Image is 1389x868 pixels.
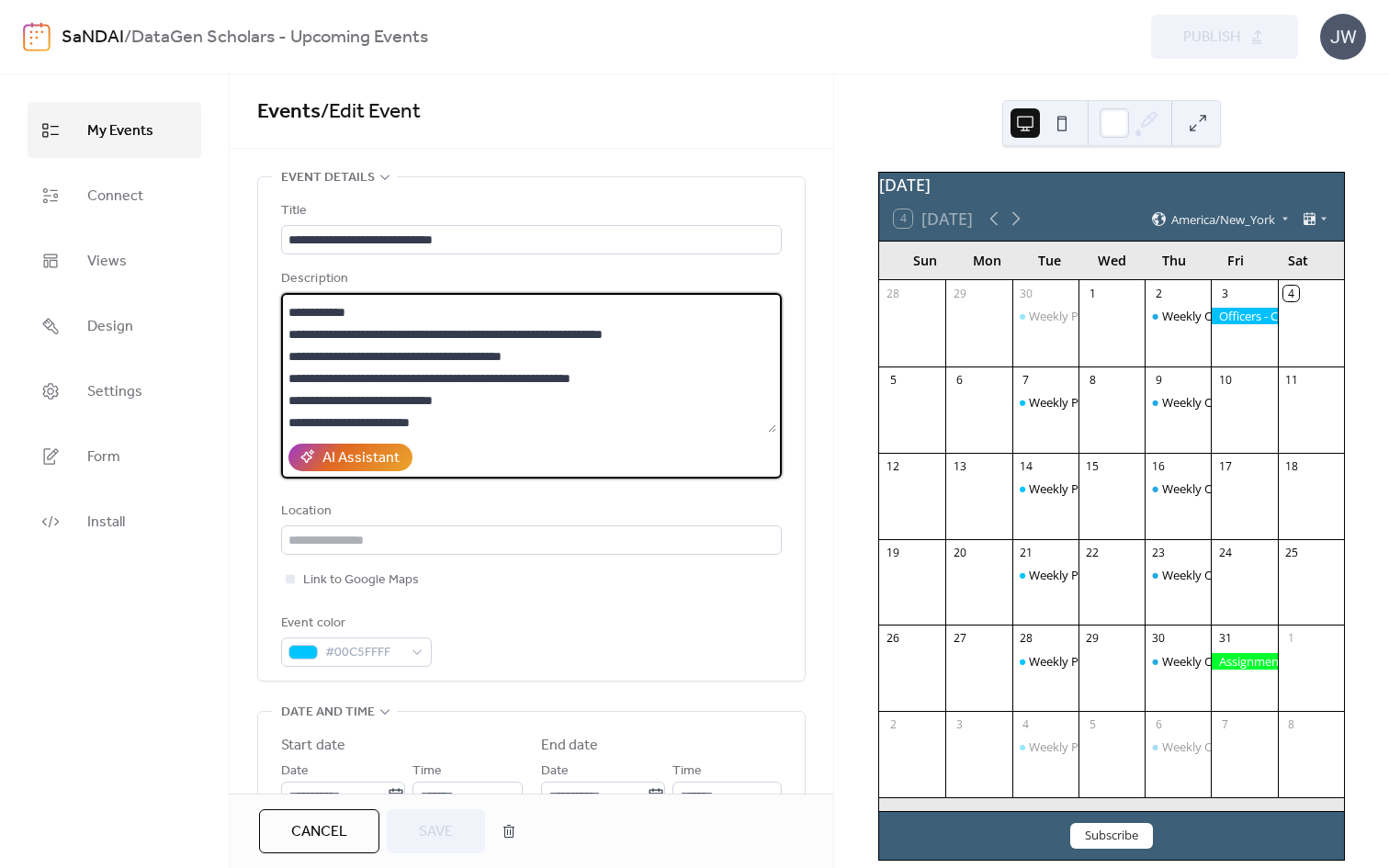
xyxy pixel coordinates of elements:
[1018,631,1033,647] div: 28
[1283,717,1299,733] div: 8
[325,642,402,664] span: #00C5FFFF
[1085,717,1101,733] div: 5
[87,182,143,210] span: Connect
[1029,480,1269,497] div: Weekly Program Meeting - Ethical AI Debate
[281,200,778,222] div: Title
[281,268,778,290] div: Description
[1205,242,1268,279] div: Fri
[257,92,321,132] a: Events
[1151,545,1167,560] div: 23
[1283,286,1299,301] div: 4
[1162,394,1273,411] div: Weekly Office Hours
[87,312,133,341] span: Design
[1029,653,1167,670] div: Weekly Program Meeting
[1267,242,1329,279] div: Sat
[956,242,1019,279] div: Mon
[1162,308,1273,324] div: Weekly Office Hours
[1145,567,1211,583] div: Weekly Office Hours
[87,378,142,406] span: Settings
[259,809,379,853] button: Cancel
[281,167,375,189] span: Event details
[952,458,967,474] div: 13
[1283,631,1299,647] div: 1
[87,247,127,276] span: Views
[288,444,412,471] button: AI Assistant
[28,298,201,354] a: Design
[541,761,569,783] span: Date
[1012,653,1078,670] div: Weekly Program Meeting
[1018,545,1033,560] div: 21
[1012,394,1078,411] div: Weekly Program Meeting
[1012,480,1078,497] div: Weekly Program Meeting - Ethical AI Debate
[886,631,901,647] div: 26
[1085,286,1101,301] div: 1
[952,372,967,388] div: 6
[28,232,201,288] a: Views
[886,372,901,388] div: 5
[124,20,131,55] b: /
[1085,458,1101,474] div: 15
[1162,653,1273,670] div: Weekly Office Hours
[894,242,956,279] div: Sun
[1217,717,1233,733] div: 7
[1145,308,1211,324] div: Weekly Office Hours
[1211,308,1277,324] div: Officers - Complete Set 4 (Gen AI Tool Market Research Micro-job)
[541,735,599,757] div: End date
[1217,545,1233,560] div: 24
[28,428,201,484] a: Form
[1029,308,1216,324] div: Weekly Program Meeting - Kahoot
[1012,308,1078,324] div: Weekly Program Meeting - Kahoot
[1145,653,1211,670] div: Weekly Office Hours
[1018,717,1033,733] div: 4
[321,92,421,132] span: / Edit Event
[281,761,309,783] span: Date
[87,443,120,471] span: Form
[1217,286,1233,301] div: 3
[87,117,153,145] span: My Events
[952,545,967,560] div: 20
[879,173,1344,197] div: [DATE]
[952,286,967,301] div: 29
[1283,545,1299,560] div: 25
[952,631,967,647] div: 27
[1145,738,1211,755] div: Weekly Office Hours
[28,363,201,419] a: Settings
[1029,738,1167,755] div: Weekly Program Meeting
[1217,372,1233,388] div: 10
[672,761,702,783] span: Time
[1217,631,1233,647] div: 31
[87,508,125,536] span: Install
[886,286,901,301] div: 28
[1171,213,1275,225] span: America/New_York
[281,702,375,724] span: Date and time
[281,735,345,757] div: Start date
[28,102,201,158] a: My Events
[1018,286,1033,301] div: 30
[886,458,901,474] div: 12
[1080,242,1143,279] div: Wed
[1029,567,1304,583] div: Weekly Program Meeting - AI-Powered Brainstorm
[1162,738,1273,755] div: Weekly Office Hours
[1151,286,1167,301] div: 2
[1029,394,1167,411] div: Weekly Program Meeting
[1283,372,1299,388] div: 11
[131,20,428,55] b: DataGen Scholars - Upcoming Events
[1151,631,1167,647] div: 30
[412,761,442,783] span: Time
[1217,458,1233,474] div: 17
[1283,458,1299,474] div: 18
[1070,823,1153,849] button: Subscribe
[1151,372,1167,388] div: 9
[1085,631,1101,647] div: 29
[1085,372,1101,388] div: 8
[1145,394,1211,411] div: Weekly Office Hours
[1085,545,1101,560] div: 22
[1018,458,1033,474] div: 14
[291,821,347,843] span: Cancel
[1143,242,1205,279] div: Thu
[1012,567,1078,583] div: Weekly Program Meeting - AI-Powered Brainstorm
[1012,738,1078,755] div: Weekly Program Meeting
[281,613,428,635] div: Event color
[281,501,778,523] div: Location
